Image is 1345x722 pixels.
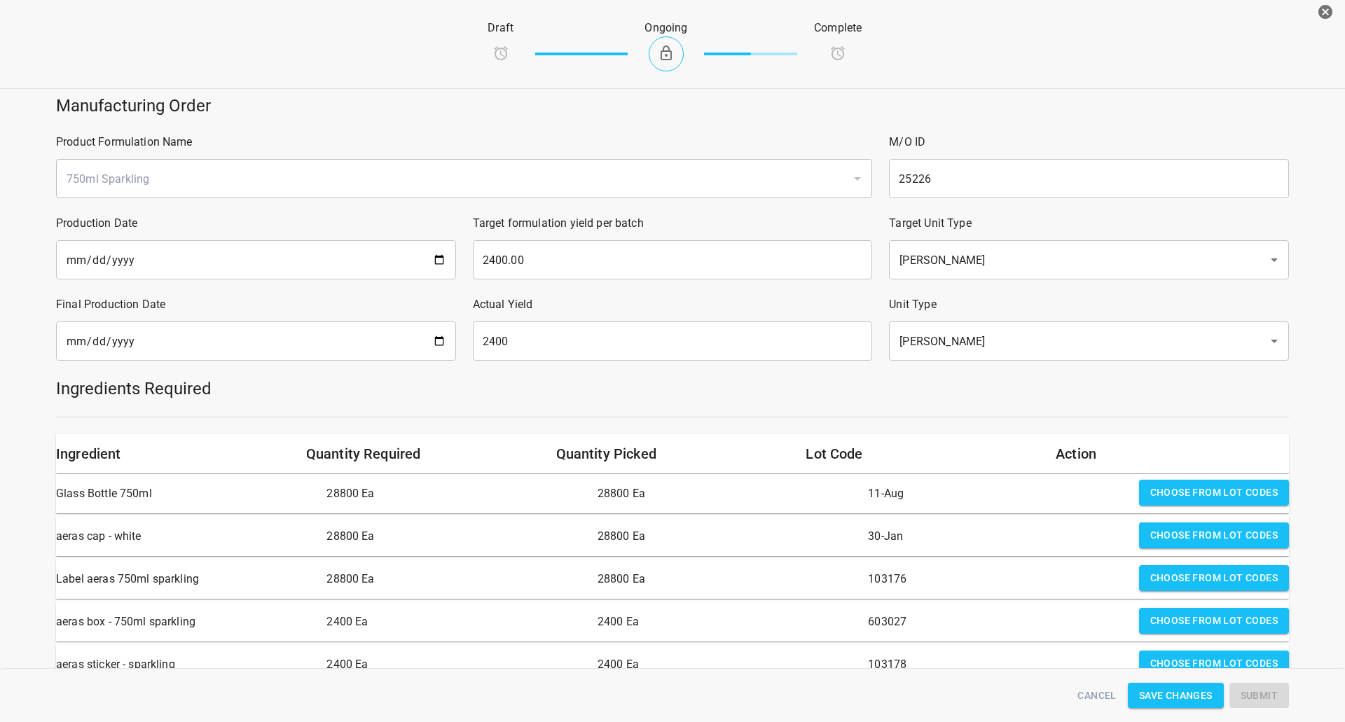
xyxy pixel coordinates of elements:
[1077,687,1116,704] span: Cancel
[56,608,315,636] p: aeras box - 750ml sparkling
[868,480,1127,508] p: 11-Aug
[1139,651,1289,676] button: Choose from lot codes
[56,651,315,679] p: aeras sticker - sparkling
[56,296,456,313] p: Final Production Date
[56,522,315,550] p: aeras cap - white
[806,443,1039,465] h6: Lot Code
[598,480,857,508] p: 28800 Ea
[326,522,586,550] p: 28800 Ea
[56,480,315,508] p: Glass Bottle 750ml
[1128,683,1224,709] button: Save Changes
[644,20,687,36] p: Ongoing
[1150,612,1278,630] span: Choose from lot codes
[598,651,857,679] p: 2400 Ea
[889,134,1289,151] p: M/O ID
[326,480,586,508] p: 28800 Ea
[326,651,586,679] p: 2400 Ea
[56,377,1289,400] h5: Ingredients Required
[56,215,456,232] p: Production Date
[1139,522,1289,548] button: Choose from lot codes
[889,215,1289,232] p: Target Unit Type
[56,134,872,151] p: Product Formulation Name
[306,443,539,465] h6: Quantity Required
[1139,608,1289,634] button: Choose from lot codes
[868,522,1127,550] p: 30-Jan
[868,608,1127,636] p: 603027
[1150,655,1278,672] span: Choose from lot codes
[598,608,857,636] p: 2400 Ea
[1139,480,1289,506] button: Choose from lot codes
[56,565,315,593] p: Label aeras 750ml sparkling
[1150,527,1278,544] span: Choose from lot codes
[598,522,857,550] p: 28800 Ea
[1150,569,1278,587] span: Choose from lot codes
[556,443,789,465] h6: Quantity Picked
[1264,331,1284,351] button: Open
[598,565,857,593] p: 28800 Ea
[1139,565,1289,591] button: Choose from lot codes
[1072,683,1122,709] button: Cancel
[814,20,862,36] p: Complete
[889,296,1289,313] p: Unit Type
[1150,484,1278,501] span: Choose from lot codes
[56,95,1289,117] h5: Manufacturing Order
[1139,687,1213,704] span: Save Changes
[473,215,873,232] p: Target formulation yield per batch
[473,296,873,313] p: Actual Yield
[326,608,586,636] p: 2400 Ea
[483,20,518,36] p: Draft
[1264,250,1284,270] button: Open
[868,651,1127,679] p: 103178
[326,565,586,593] p: 28800 Ea
[868,565,1127,593] p: 103176
[1056,443,1289,465] h6: Action
[56,443,289,465] h6: Ingredient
